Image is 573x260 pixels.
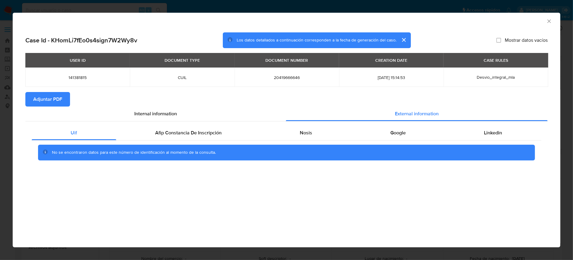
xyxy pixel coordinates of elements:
[32,126,541,140] div: Detailed external info
[161,55,203,65] div: DOCUMENT TYPE
[391,129,406,136] span: Google
[134,110,177,117] span: Internal information
[25,92,70,107] button: Adjuntar PDF
[25,107,548,121] div: Detailed info
[300,129,312,136] span: Nosis
[262,55,312,65] div: DOCUMENT NUMBER
[52,149,216,155] span: No se encontraron datos para este número de identificación al momento de la consulta.
[372,55,411,65] div: CREATION DATE
[66,55,89,65] div: USER ID
[480,55,512,65] div: CASE RULES
[25,36,137,44] h2: Case Id - KHomLi7fEo0s4sign7W2Wy8v
[346,75,436,80] span: [DATE] 15:14:53
[505,37,548,43] span: Mostrar datos vacíos
[496,38,501,43] input: Mostrar datos vacíos
[155,129,222,136] span: Afip Constancia De Inscripción
[237,37,396,43] span: Los datos detallados a continuación corresponden a la fecha de generación del caso.
[71,129,77,136] span: Uif
[546,18,552,24] button: Cerrar ventana
[395,110,439,117] span: External information
[477,74,515,80] span: Desvio_integral_mla
[137,75,227,80] span: CUIL
[242,75,332,80] span: 20419666646
[33,75,123,80] span: 141381815
[13,13,560,247] div: closure-recommendation-modal
[396,33,411,47] button: cerrar
[33,93,62,106] span: Adjuntar PDF
[484,129,502,136] span: Linkedin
